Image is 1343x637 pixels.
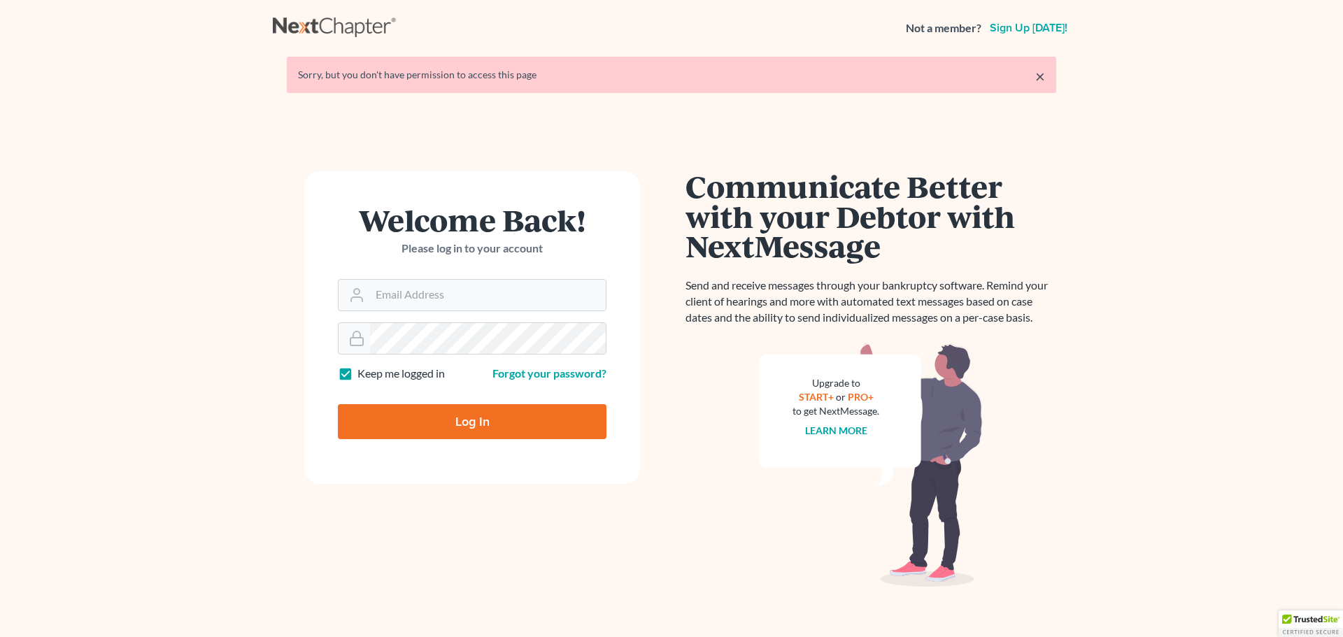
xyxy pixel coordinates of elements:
a: × [1035,68,1045,85]
a: Forgot your password? [492,366,606,380]
div: Upgrade to [793,376,879,390]
a: Learn more [805,424,867,436]
a: START+ [799,391,834,403]
div: to get NextMessage. [793,404,879,418]
h1: Welcome Back! [338,205,606,235]
h1: Communicate Better with your Debtor with NextMessage [685,171,1056,261]
p: Please log in to your account [338,241,606,257]
img: nextmessage_bg-59042aed3d76b12b5cd301f8e5b87938c9018125f34e5fa2b7a6b67550977c72.svg [759,343,983,587]
span: or [836,391,846,403]
input: Log In [338,404,606,439]
label: Keep me logged in [357,366,445,382]
input: Email Address [370,280,606,310]
div: TrustedSite Certified [1279,610,1343,637]
p: Send and receive messages through your bankruptcy software. Remind your client of hearings and mo... [685,278,1056,326]
a: Sign up [DATE]! [987,22,1070,34]
a: PRO+ [848,391,874,403]
strong: Not a member? [906,20,981,36]
div: Sorry, but you don't have permission to access this page [298,68,1045,82]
